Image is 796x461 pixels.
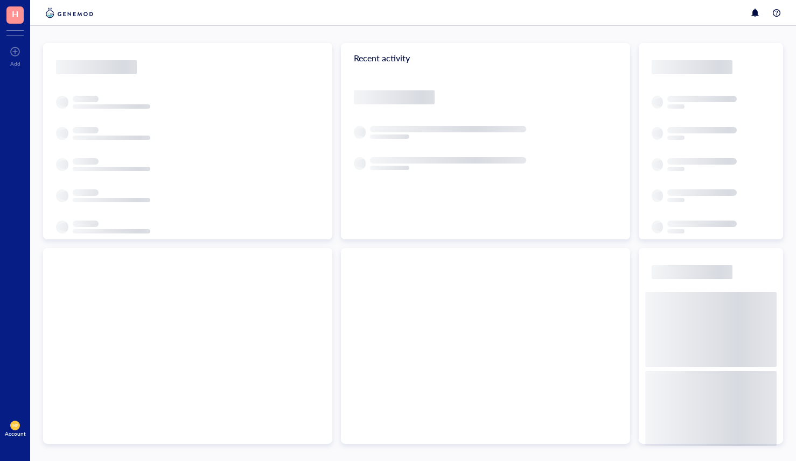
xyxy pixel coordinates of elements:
span: MP [12,423,18,428]
div: Recent activity [341,43,630,73]
div: Account [5,430,26,437]
span: H [12,7,18,20]
div: Add [10,60,20,67]
img: genemod-logo [43,6,96,19]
